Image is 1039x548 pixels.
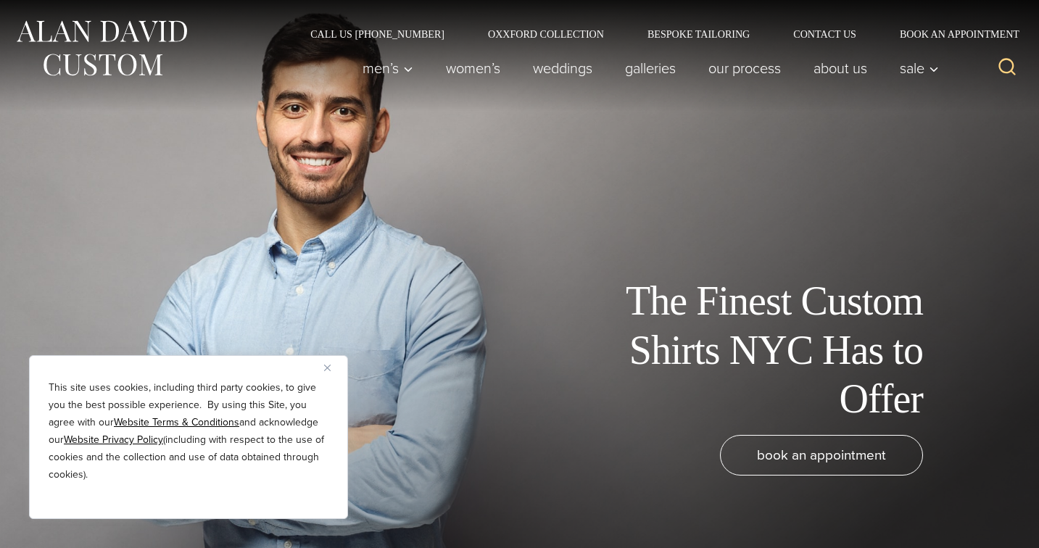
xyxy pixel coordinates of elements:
a: About Us [798,54,884,83]
nav: Secondary Navigation [289,29,1024,39]
a: Website Terms & Conditions [114,415,239,430]
a: Book an Appointment [878,29,1024,39]
h1: The Finest Custom Shirts NYC Has to Offer [597,277,923,423]
button: Close [324,359,341,376]
a: Website Privacy Policy [64,432,163,447]
a: Oxxford Collection [466,29,626,39]
p: This site uses cookies, including third party cookies, to give you the best possible experience. ... [49,379,328,483]
a: Contact Us [771,29,878,39]
a: weddings [517,54,609,83]
a: Women’s [430,54,517,83]
span: Sale [900,61,939,75]
a: Our Process [692,54,798,83]
span: Men’s [363,61,413,75]
img: Alan David Custom [15,16,189,80]
nav: Primary Navigation [347,54,947,83]
a: Bespoke Tailoring [626,29,771,39]
span: book an appointment [757,444,886,465]
a: Call Us [PHONE_NUMBER] [289,29,466,39]
button: View Search Form [990,51,1024,86]
img: Close [324,365,331,371]
a: Galleries [609,54,692,83]
a: book an appointment [720,435,923,476]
